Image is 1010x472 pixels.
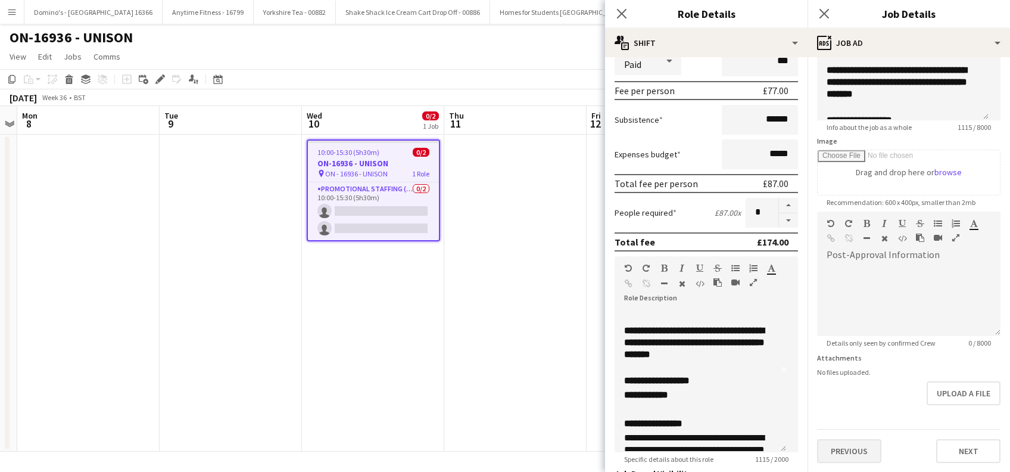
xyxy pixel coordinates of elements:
div: Job Ad [808,29,1010,57]
div: [DATE] [10,92,37,104]
div: Fee per person [615,85,675,97]
app-job-card: 10:00-15:30 (5h30m)0/2ON-16936 - UNISON ON - 16936 - UNISON1 RolePromotional Staffing (Brand Amba... [307,139,440,241]
button: Shake Shack Ice Cream Cart Drop Off - 00886 [336,1,490,24]
button: Strikethrough [713,263,722,273]
button: Bold [660,263,668,273]
button: Text Color [970,219,978,228]
button: Bold [862,219,871,228]
button: Previous [817,439,881,463]
span: Week 36 [39,93,69,102]
button: Next [936,439,1000,463]
a: Comms [89,49,125,64]
span: Details only seen by confirmed Crew [817,339,945,347]
span: 10 [305,117,322,131]
button: Yorkshire Tea - 00882 [254,1,336,24]
button: Upload a file [927,381,1000,405]
button: Unordered List [731,263,740,273]
span: 1 Role [412,169,429,178]
button: Clear Formatting [678,279,686,288]
div: No files uploaded. [817,368,1000,377]
h1: ON-16936 - UNISON [10,29,133,46]
button: Fullscreen [952,233,960,243]
span: Tue [164,110,178,121]
span: Specific details about this role [615,455,723,464]
span: 11 [447,117,464,131]
button: Undo [624,263,632,273]
button: Text Color [767,263,775,273]
button: Domino's - [GEOGRAPHIC_DATA] 16366 [24,1,163,24]
h3: Job Details [808,6,1010,21]
app-card-role: Promotional Staffing (Brand Ambassadors)0/210:00-15:30 (5h30m) [308,182,439,240]
label: Expenses budget [615,149,681,160]
button: Underline [898,219,906,228]
span: View [10,51,26,62]
span: Paid [624,58,641,70]
span: Recommendation: 600 x 400px, smaller than 2mb [817,198,985,207]
span: 12 [590,117,601,131]
button: HTML Code [696,279,704,288]
span: Mon [22,110,38,121]
span: Jobs [64,51,82,62]
div: £174.00 [757,236,788,248]
button: Horizontal Line [660,279,668,288]
span: 8 [20,117,38,131]
button: Redo [642,263,650,273]
button: Ordered List [749,263,758,273]
button: Ordered List [952,219,960,228]
span: Info about the job as a whole [817,123,921,132]
span: ON - 16936 - UNISON [325,169,388,178]
div: Total fee [615,236,655,248]
span: 9 [163,117,178,131]
h3: Role Details [605,6,808,21]
button: Undo [827,219,835,228]
button: Italic [678,263,686,273]
button: Unordered List [934,219,942,228]
a: View [5,49,31,64]
button: Redo [844,219,853,228]
button: Underline [696,263,704,273]
div: £77.00 [763,85,788,97]
span: Comms [93,51,120,62]
button: Italic [880,219,889,228]
label: Subsistence [615,114,663,125]
div: Shift [605,29,808,57]
button: Paste as plain text [713,278,722,287]
label: Attachments [817,353,862,362]
a: Jobs [59,49,86,64]
button: Fullscreen [749,278,758,287]
span: Fri [591,110,601,121]
div: Total fee per person [615,178,698,190]
span: Wed [307,110,322,121]
span: 0/2 [422,111,439,120]
button: Strikethrough [916,219,924,228]
button: Decrease [779,213,798,228]
h3: ON-16936 - UNISON [308,158,439,169]
label: People required [615,207,677,218]
span: 10:00-15:30 (5h30m) [317,148,379,157]
div: £87.00 [763,178,788,190]
span: 1115 / 8000 [948,123,1000,132]
button: Anytime Fitness - 16799 [163,1,254,24]
a: Edit [33,49,57,64]
span: 0 / 8000 [959,339,1000,347]
button: Insert video [934,233,942,243]
button: HTML Code [898,234,906,243]
div: £87.00 x [715,207,741,218]
span: 1115 / 2000 [746,455,798,464]
button: Clear Formatting [880,234,889,243]
button: Horizontal Line [862,234,871,243]
button: Increase [779,198,798,213]
button: Insert video [731,278,740,287]
span: Edit [38,51,52,62]
span: 0/2 [413,148,429,157]
button: Paste as plain text [916,233,924,243]
div: BST [74,93,86,102]
div: 1 Job [423,122,438,131]
button: Homes for Students [GEOGRAPHIC_DATA] - 00884 [490,1,658,24]
span: Thu [449,110,464,121]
